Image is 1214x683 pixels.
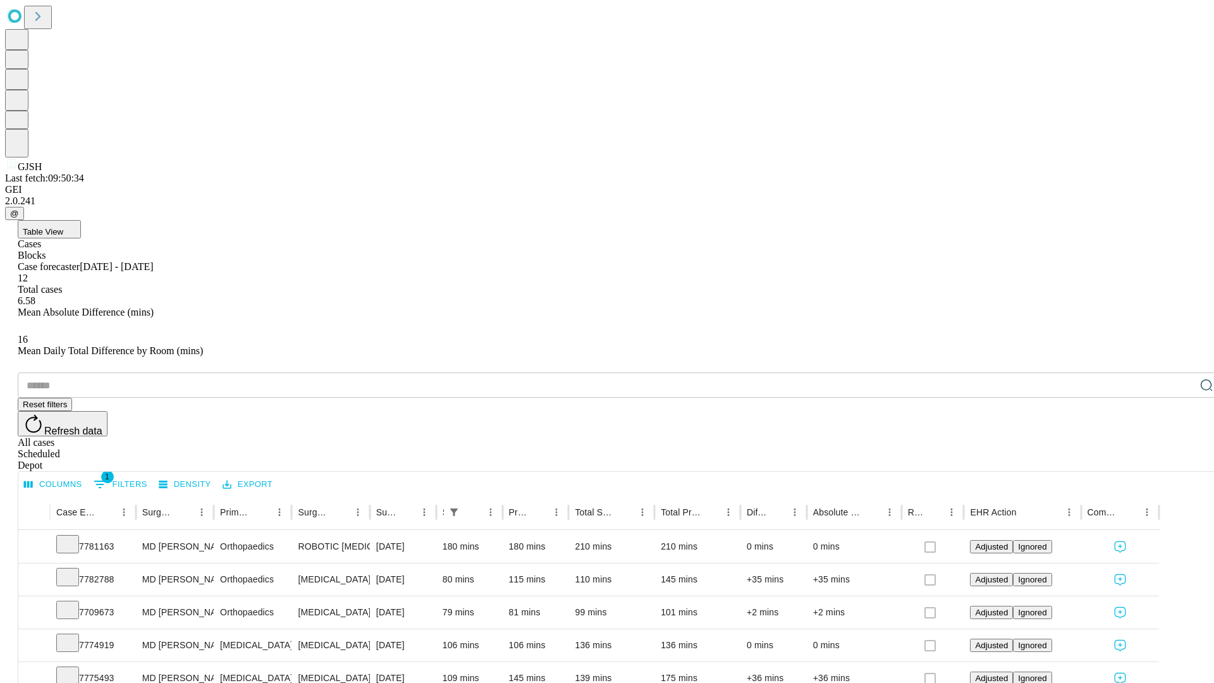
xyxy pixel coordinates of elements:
[5,207,24,220] button: @
[18,261,80,272] span: Case forecaster
[115,503,133,521] button: Menu
[18,398,72,411] button: Reset filters
[376,563,430,596] div: [DATE]
[881,503,898,521] button: Menu
[908,507,924,517] div: Resolved in EHR
[786,503,804,521] button: Menu
[509,629,563,661] div: 106 mins
[175,503,193,521] button: Sort
[661,531,734,563] div: 210 mins
[18,161,42,172] span: GJSH
[25,602,44,624] button: Expand
[25,536,44,558] button: Expand
[975,674,1008,683] span: Adjusted
[376,507,396,517] div: Surgery Date
[975,608,1008,617] span: Adjusted
[575,596,648,629] div: 99 mins
[443,563,496,596] div: 80 mins
[509,507,529,517] div: Predicted In Room Duration
[271,503,288,521] button: Menu
[445,503,463,521] div: 1 active filter
[1018,575,1046,584] span: Ignored
[443,531,496,563] div: 180 mins
[298,563,363,596] div: [MEDICAL_DATA] [MEDICAL_DATA]
[90,474,150,495] button: Show filters
[747,596,800,629] div: +2 mins
[661,596,734,629] div: 101 mins
[1138,503,1156,521] button: Menu
[813,507,862,517] div: Absolute Difference
[18,295,35,306] span: 6.58
[1013,573,1052,586] button: Ignored
[156,475,214,495] button: Density
[575,563,648,596] div: 110 mins
[975,575,1008,584] span: Adjusted
[23,400,67,409] span: Reset filters
[1013,639,1052,652] button: Ignored
[44,426,102,436] span: Refresh data
[25,569,44,591] button: Expand
[142,531,207,563] div: MD [PERSON_NAME] [PERSON_NAME] Md
[142,629,207,661] div: MD [PERSON_NAME] E Md
[1060,503,1078,521] button: Menu
[1013,606,1052,619] button: Ignored
[970,606,1013,619] button: Adjusted
[482,503,500,521] button: Menu
[21,475,85,495] button: Select columns
[220,563,285,596] div: Orthopaedics
[142,507,174,517] div: Surgeon Name
[509,596,563,629] div: 81 mins
[443,596,496,629] div: 79 mins
[18,220,81,238] button: Table View
[398,503,415,521] button: Sort
[661,563,734,596] div: 145 mins
[813,531,895,563] div: 0 mins
[56,531,130,563] div: 7781163
[298,596,363,629] div: [MEDICAL_DATA] WITH [MEDICAL_DATA] REPAIR
[464,503,482,521] button: Sort
[616,503,634,521] button: Sort
[101,471,114,483] span: 1
[575,629,648,661] div: 136 mins
[415,503,433,521] button: Menu
[253,503,271,521] button: Sort
[298,629,363,661] div: [MEDICAL_DATA]
[575,531,648,563] div: 210 mins
[720,503,737,521] button: Menu
[813,563,895,596] div: +35 mins
[747,563,800,596] div: +35 mins
[142,563,207,596] div: MD [PERSON_NAME] [PERSON_NAME] Md
[1013,540,1052,553] button: Ignored
[445,503,463,521] button: Show filters
[747,629,800,661] div: 0 mins
[220,629,285,661] div: [MEDICAL_DATA]
[349,503,367,521] button: Menu
[443,507,444,517] div: Scheduled In Room Duration
[219,475,276,495] button: Export
[298,507,329,517] div: Surgery Name
[25,635,44,657] button: Expand
[863,503,881,521] button: Sort
[970,639,1013,652] button: Adjusted
[1018,608,1046,617] span: Ignored
[530,503,548,521] button: Sort
[575,507,615,517] div: Total Scheduled Duration
[5,173,84,183] span: Last fetch: 09:50:34
[1018,542,1046,551] span: Ignored
[975,641,1008,650] span: Adjusted
[220,531,285,563] div: Orthopaedics
[661,507,701,517] div: Total Predicted Duration
[443,629,496,661] div: 106 mins
[23,227,63,237] span: Table View
[813,629,895,661] div: 0 mins
[925,503,943,521] button: Sort
[1018,503,1036,521] button: Sort
[97,503,115,521] button: Sort
[142,596,207,629] div: MD [PERSON_NAME] [PERSON_NAME] Md
[747,531,800,563] div: 0 mins
[18,345,203,356] span: Mean Daily Total Difference by Room (mins)
[298,531,363,563] div: ROBOTIC [MEDICAL_DATA] KNEE TOTAL
[220,596,285,629] div: Orthopaedics
[1018,641,1046,650] span: Ignored
[193,503,211,521] button: Menu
